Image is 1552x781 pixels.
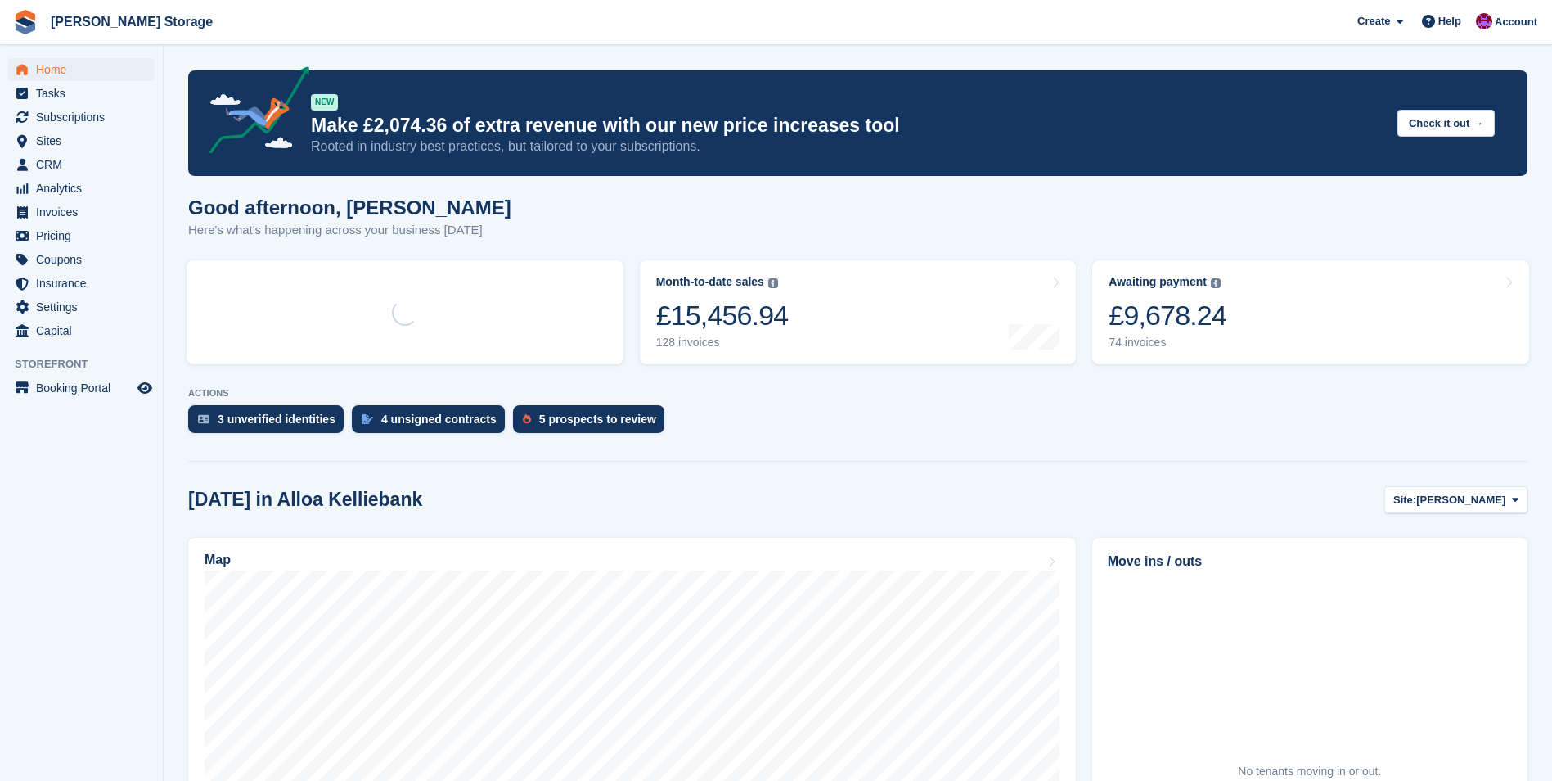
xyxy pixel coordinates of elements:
div: Month-to-date sales [656,275,764,289]
span: Settings [36,296,134,318]
div: No tenants moving in or out. [1238,763,1381,780]
h2: Move ins / outs [1108,552,1512,571]
span: Sites [36,129,134,152]
span: [PERSON_NAME] [1416,492,1505,508]
a: menu [8,296,155,318]
div: £15,456.94 [656,299,789,332]
span: Insurance [36,272,134,295]
a: [PERSON_NAME] Storage [44,8,219,35]
div: 128 invoices [656,336,789,350]
a: menu [8,201,155,223]
h2: Map [205,553,231,567]
a: menu [8,153,155,176]
span: Booking Portal [36,377,134,400]
a: 5 prospects to review [513,405,673,441]
p: ACTIONS [188,388,1527,399]
span: Create [1357,13,1390,29]
p: Here's what's happening across your business [DATE] [188,221,511,240]
span: Invoices [36,201,134,223]
a: menu [8,248,155,271]
span: Analytics [36,177,134,200]
img: prospect-51fa495bee0391a8d652442698ab0144808aea92771e9ea1ae160a38d050c398.svg [523,414,531,424]
p: Make £2,074.36 of extra revenue with our new price increases tool [311,114,1384,138]
img: verify_identity-adf6edd0f0f0b5bbfe63781bf79b02c33cf7c696d77639b501bdc392416b5a36.svg [198,414,209,424]
span: CRM [36,153,134,176]
span: Capital [36,319,134,342]
button: Site: [PERSON_NAME] [1384,486,1527,513]
span: Account [1495,14,1537,30]
a: menu [8,377,155,400]
img: contract_signature_icon-13c848040528278c33f63329250d36e43548de30e8caae1d1a13099fd9432cc5.svg [362,414,373,424]
span: Storefront [15,356,163,372]
div: 3 unverified identities [218,413,335,426]
div: 5 prospects to review [539,413,656,426]
a: menu [8,272,155,295]
p: Rooted in industry best practices, but tailored to your subscriptions. [311,138,1384,156]
a: 3 unverified identities [188,405,352,441]
span: Tasks [36,82,134,105]
span: Coupons [36,248,134,271]
a: menu [8,58,155,81]
div: Awaiting payment [1109,275,1207,289]
div: NEW [311,94,338,111]
a: menu [8,319,155,342]
a: menu [8,129,155,152]
a: Month-to-date sales £15,456.94 128 invoices [640,260,1077,364]
a: Preview store [135,378,155,398]
span: Home [36,58,134,81]
a: Awaiting payment £9,678.24 74 invoices [1092,260,1529,364]
a: menu [8,177,155,200]
span: Subscriptions [36,106,134,129]
span: Pricing [36,224,134,247]
h1: Good afternoon, [PERSON_NAME] [188,196,511,219]
img: price-adjustments-announcement-icon-8257ccfd72463d97f412b2fc003d46551f7dbcb40ab6d574587a9cd5c0d94... [196,66,310,160]
span: Site: [1393,492,1416,508]
span: Help [1438,13,1461,29]
div: 4 unsigned contracts [381,413,497,426]
img: icon-info-grey-7440780725fd019a000dd9b08b2336e03edf1995a4989e88bcd33f0948082b44.svg [768,278,778,288]
img: stora-icon-8386f47178a22dfd0bd8f6a31ec36ba5ce8667c1dd55bd0f319d3a0aa187defe.svg [13,10,38,34]
div: £9,678.24 [1109,299,1226,332]
img: Audra Whitelaw [1476,13,1492,29]
a: menu [8,106,155,129]
a: menu [8,82,155,105]
button: Check it out → [1397,110,1495,137]
h2: [DATE] in Alloa Kelliebank [188,489,422,511]
img: icon-info-grey-7440780725fd019a000dd9b08b2336e03edf1995a4989e88bcd33f0948082b44.svg [1211,278,1221,288]
a: 4 unsigned contracts [352,405,513,441]
div: 74 invoices [1109,336,1226,350]
a: menu [8,224,155,247]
